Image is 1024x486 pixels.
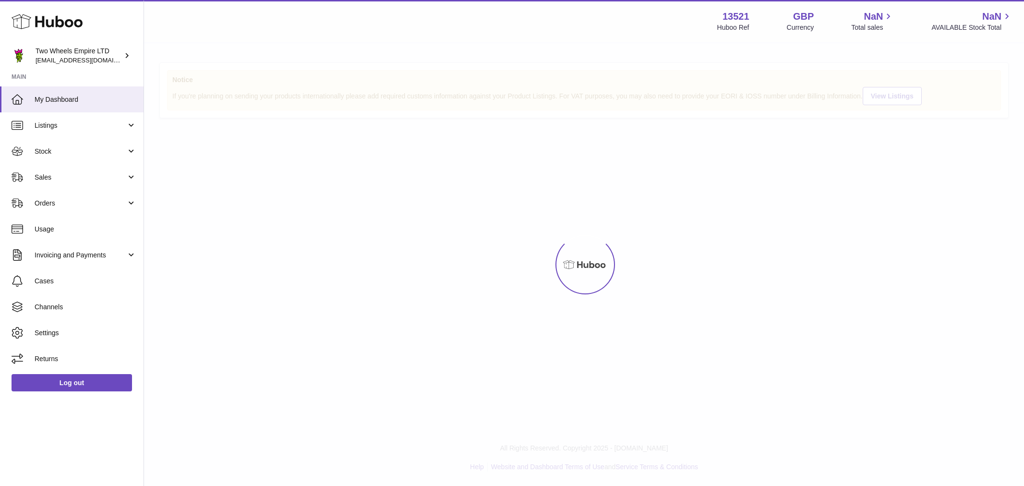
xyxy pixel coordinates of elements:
span: AVAILABLE Stock Total [931,23,1012,32]
a: NaN Total sales [851,10,894,32]
div: Two Wheels Empire LTD [36,47,122,65]
span: Channels [35,303,136,312]
span: Invoicing and Payments [35,251,126,260]
span: Settings [35,328,136,338]
strong: 13521 [723,10,749,23]
span: NaN [864,10,883,23]
span: Returns [35,354,136,364]
span: Usage [35,225,136,234]
span: Stock [35,147,126,156]
span: Cases [35,277,136,286]
a: Log out [12,374,132,391]
img: justas@twowheelsempire.com [12,49,26,63]
span: Orders [35,199,126,208]
span: Total sales [851,23,894,32]
span: [EMAIL_ADDRESS][DOMAIN_NAME] [36,56,141,64]
span: Sales [35,173,126,182]
div: Currency [787,23,814,32]
strong: GBP [793,10,814,23]
span: Listings [35,121,126,130]
span: My Dashboard [35,95,136,104]
div: Huboo Ref [717,23,749,32]
span: NaN [982,10,1001,23]
a: NaN AVAILABLE Stock Total [931,10,1012,32]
